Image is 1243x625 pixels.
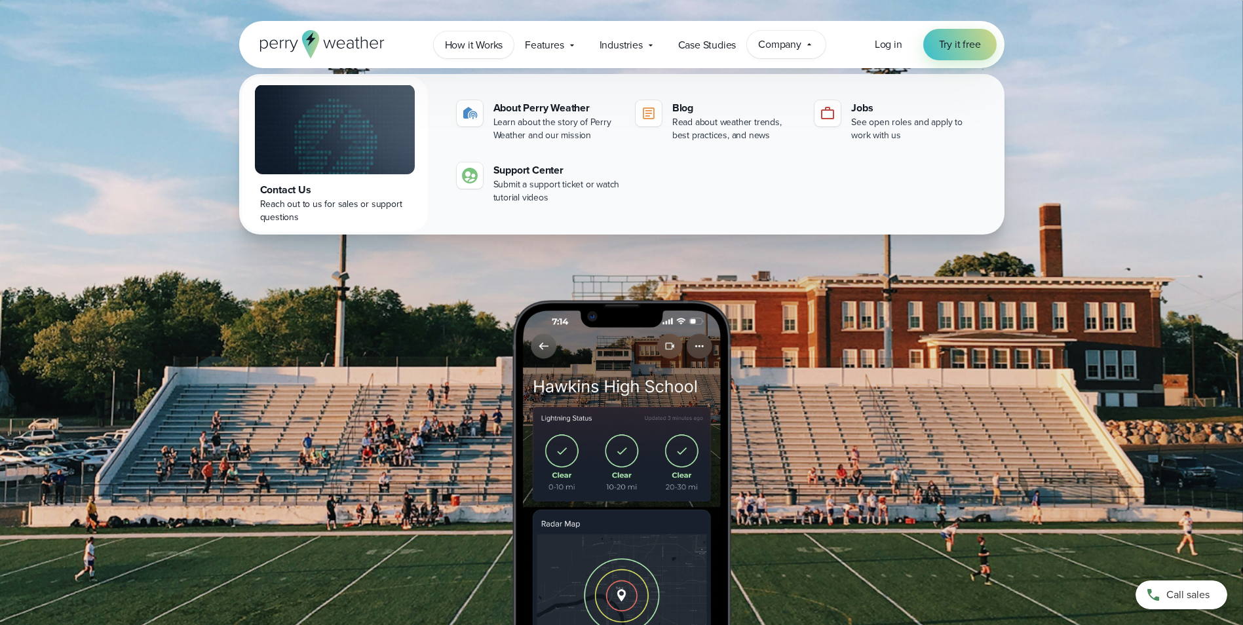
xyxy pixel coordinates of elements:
a: Contact Us Reach out to us for sales or support questions [242,77,428,232]
a: How it Works [434,31,514,58]
span: Features [525,37,564,53]
div: Submit a support ticket or watch tutorial videos [493,178,620,204]
a: Support Center Submit a support ticket or watch tutorial videos [451,157,625,210]
div: About Perry Weather [493,100,620,116]
a: Try it free [923,29,997,60]
span: Try it free [939,37,981,52]
span: How it Works [445,37,503,53]
div: Reach out to us for sales or support questions [260,198,410,224]
img: contact-icon.svg [462,168,478,183]
a: Jobs See open roles and apply to work with us [809,95,983,147]
span: Industries [600,37,643,53]
div: Blog [672,100,799,116]
span: Company [758,37,801,52]
span: Call sales [1166,587,1210,603]
img: jobs-icon-1.svg [820,105,835,121]
div: Contact Us [260,182,410,198]
div: See open roles and apply to work with us [851,116,978,142]
a: Call sales [1136,580,1227,609]
img: about-icon.svg [462,105,478,121]
div: Jobs [851,100,978,116]
div: Learn about the story of Perry Weather and our mission [493,116,620,142]
a: About Perry Weather Learn about the story of Perry Weather and our mission [451,95,625,147]
img: blog-icon.svg [641,105,657,121]
a: Blog Read about weather trends, best practices, and news [630,95,804,147]
a: Log in [875,37,902,52]
div: Read about weather trends, best practices, and news [672,116,799,142]
a: Case Studies [667,31,748,58]
span: Case Studies [678,37,736,53]
div: Support Center [493,162,620,178]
